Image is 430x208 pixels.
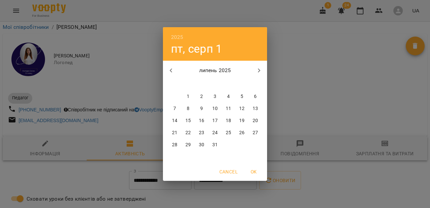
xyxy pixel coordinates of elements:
[185,129,191,136] p: 22
[169,139,181,151] button: 28
[182,115,194,127] button: 15
[246,168,262,176] span: OK
[239,105,245,112] p: 12
[171,33,183,42] button: 2025
[222,81,234,87] span: пт
[236,115,248,127] button: 19
[212,129,218,136] p: 24
[179,66,251,74] p: липень 2025
[182,103,194,115] button: 8
[173,105,176,112] p: 7
[253,129,258,136] p: 27
[209,115,221,127] button: 17
[212,117,218,124] p: 17
[222,115,234,127] button: 18
[172,142,177,148] p: 28
[219,168,238,176] span: Cancel
[187,105,189,112] p: 8
[249,103,261,115] button: 13
[209,91,221,103] button: 3
[239,117,245,124] p: 19
[217,166,240,178] button: Cancel
[196,103,208,115] button: 9
[199,117,204,124] p: 16
[200,105,203,112] p: 9
[182,139,194,151] button: 29
[196,81,208,87] span: ср
[172,129,177,136] p: 21
[236,103,248,115] button: 12
[169,115,181,127] button: 14
[254,93,257,100] p: 6
[226,117,231,124] p: 18
[249,127,261,139] button: 27
[185,142,191,148] p: 29
[169,127,181,139] button: 21
[249,115,261,127] button: 20
[196,115,208,127] button: 16
[196,127,208,139] button: 23
[212,105,218,112] p: 10
[214,93,216,100] p: 3
[172,117,177,124] p: 14
[209,81,221,87] span: чт
[239,129,245,136] p: 26
[199,142,204,148] p: 30
[236,81,248,87] span: сб
[182,127,194,139] button: 22
[182,91,194,103] button: 1
[222,91,234,103] button: 4
[187,93,189,100] p: 1
[222,103,234,115] button: 11
[226,129,231,136] p: 25
[226,105,231,112] p: 11
[209,127,221,139] button: 24
[253,117,258,124] p: 20
[222,127,234,139] button: 25
[196,139,208,151] button: 30
[236,91,248,103] button: 5
[212,142,218,148] p: 31
[169,81,181,87] span: пн
[196,91,208,103] button: 2
[243,166,264,178] button: OK
[169,103,181,115] button: 7
[241,93,243,100] p: 5
[182,81,194,87] span: вт
[253,105,258,112] p: 13
[171,42,222,56] button: пт, серп 1
[209,139,221,151] button: 31
[185,117,191,124] p: 15
[236,127,248,139] button: 26
[209,103,221,115] button: 10
[200,93,203,100] p: 2
[249,91,261,103] button: 6
[199,129,204,136] p: 23
[249,81,261,87] span: нд
[227,93,230,100] p: 4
